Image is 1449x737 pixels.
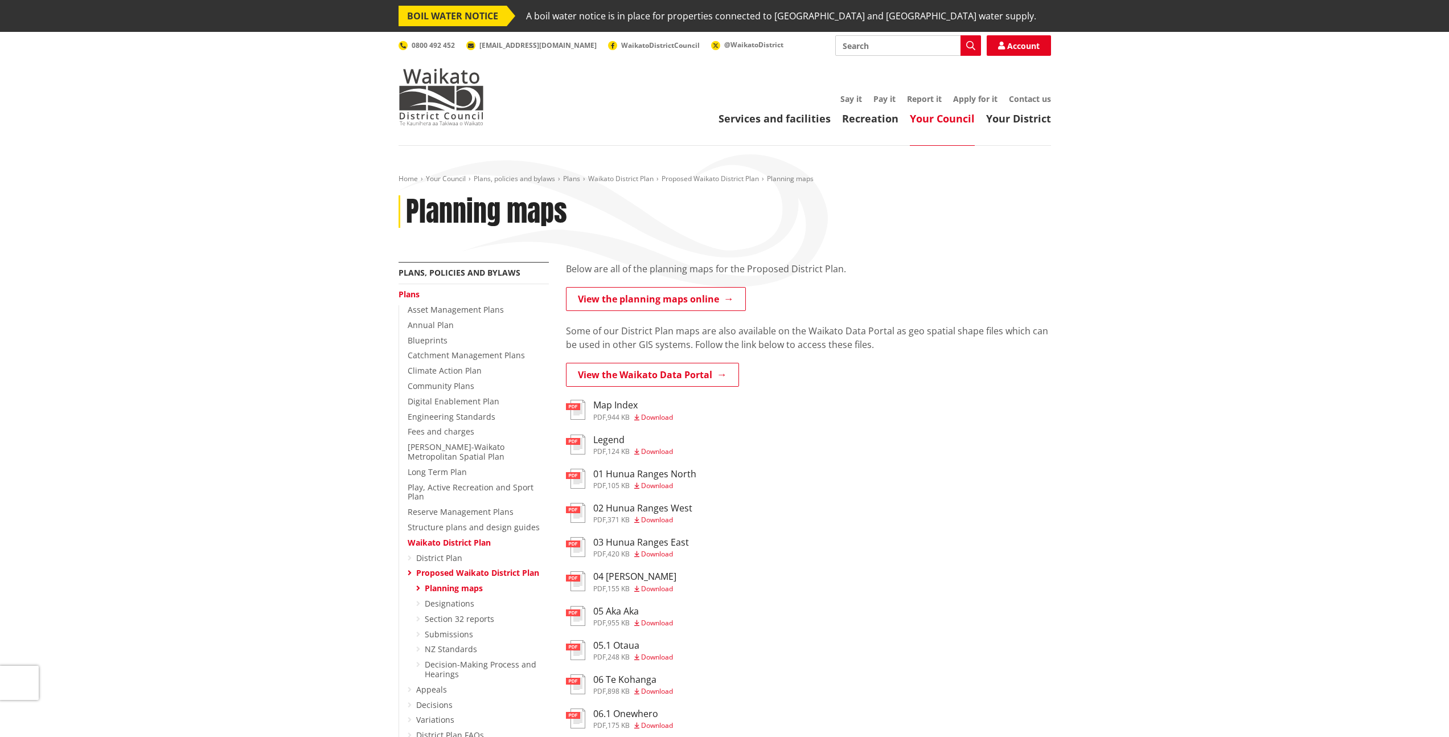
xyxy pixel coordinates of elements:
img: document-pdf.svg [566,435,585,455]
p: Below are all of the planning maps for the Proposed District Plan. [566,262,1051,276]
a: Climate Action Plan [408,365,482,376]
p: Some of our District Plan maps are also available on the Waikato Data Portal as geo spatial shape... [566,324,1051,351]
a: View the Waikato Data Portal [566,363,739,387]
span: pdf [593,686,606,696]
span: Download [641,481,673,490]
a: Report it [907,93,942,104]
a: 02 Hunua Ranges West pdf,371 KB Download [566,503,692,523]
a: Decisions [416,699,453,710]
a: 0800 492 452 [399,40,455,50]
span: pdf [593,481,606,490]
a: Decision-Making Process and Hearings [425,659,536,679]
div: , [593,414,673,421]
span: pdf [593,584,606,593]
span: A boil water notice is in place for properties connected to [GEOGRAPHIC_DATA] and [GEOGRAPHIC_DAT... [526,6,1036,26]
h3: Legend [593,435,673,445]
a: Plans, policies and bylaws [474,174,555,183]
div: , [593,551,689,558]
div: , [593,722,673,729]
span: @WaikatoDistrict [724,40,783,50]
input: Search input [835,35,981,56]
a: Digital Enablement Plan [408,396,499,407]
span: WaikatoDistrictCouncil [621,40,700,50]
a: Your Council [426,174,466,183]
a: 05.1 Otaua pdf,248 KB Download [566,640,673,661]
span: [EMAIL_ADDRESS][DOMAIN_NAME] [479,40,597,50]
h3: 04 [PERSON_NAME] [593,571,676,582]
a: Legend pdf,124 KB Download [566,435,673,455]
h3: 06.1 Onewhero [593,709,673,719]
a: Plans, policies and bylaws [399,267,520,278]
nav: breadcrumb [399,174,1051,184]
img: Waikato District Council - Te Kaunihera aa Takiwaa o Waikato [399,68,484,125]
img: document-pdf.svg [566,503,585,523]
span: pdf [593,515,606,525]
h3: 06 Te Kohanga [593,674,673,685]
a: Pay it [873,93,896,104]
span: Download [641,720,673,730]
span: 105 KB [607,481,630,490]
div: , [593,654,673,661]
a: Waikato District Plan [408,537,491,548]
span: 175 KB [607,720,630,730]
span: 944 KB [607,412,630,422]
a: Plans [399,289,420,300]
div: , [593,585,676,592]
a: Annual Plan [408,320,454,330]
span: 371 KB [607,515,630,525]
span: 955 KB [607,618,630,628]
a: Your District [986,112,1051,125]
div: , [593,482,696,489]
h3: 03 Hunua Ranges East [593,537,689,548]
a: Blueprints [408,335,448,346]
div: , [593,517,692,523]
a: 04 [PERSON_NAME] pdf,155 KB Download [566,571,676,592]
span: 155 KB [607,584,630,593]
div: , [593,688,673,695]
img: document-pdf.svg [566,571,585,591]
h3: Map Index [593,400,673,411]
div: , [593,620,673,627]
span: BOIL WATER NOTICE [399,6,507,26]
span: Download [641,447,673,456]
span: pdf [593,618,606,628]
a: Fees and charges [408,426,474,437]
span: Download [641,652,673,662]
a: WaikatoDistrictCouncil [608,40,700,50]
a: Designations [425,598,474,609]
span: Download [641,584,673,593]
img: document-pdf.svg [566,606,585,626]
span: pdf [593,412,606,422]
a: Engineering Standards [408,411,495,422]
a: Account [987,35,1051,56]
a: Community Plans [408,380,474,391]
span: 898 KB [607,686,630,696]
a: Proposed Waikato District Plan [416,567,539,578]
h3: 05.1 Otaua [593,640,673,651]
img: document-pdf.svg [566,469,585,489]
img: document-pdf.svg [566,709,585,728]
span: pdf [593,652,606,662]
a: Apply for it [953,93,998,104]
a: Asset Management Plans [408,304,504,315]
span: pdf [593,549,606,559]
span: Download [641,412,673,422]
a: NZ Standards [425,644,477,654]
a: Proposed Waikato District Plan [662,174,759,183]
span: Download [641,549,673,559]
h3: 05 Aka Aka [593,606,673,617]
span: 0800 492 452 [412,40,455,50]
a: [EMAIL_ADDRESS][DOMAIN_NAME] [466,40,597,50]
span: Planning maps [767,174,814,183]
a: Services and facilities [719,112,831,125]
span: Download [641,686,673,696]
a: 06.1 Onewhero pdf,175 KB Download [566,709,673,729]
a: Variations [416,714,454,725]
a: 03 Hunua Ranges East pdf,420 KB Download [566,537,689,558]
a: Section 32 reports [425,613,494,624]
a: Reserve Management Plans [408,506,514,517]
a: Waikato District Plan [588,174,654,183]
span: Download [641,618,673,628]
a: Contact us [1009,93,1051,104]
img: document-pdf.svg [566,640,585,660]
